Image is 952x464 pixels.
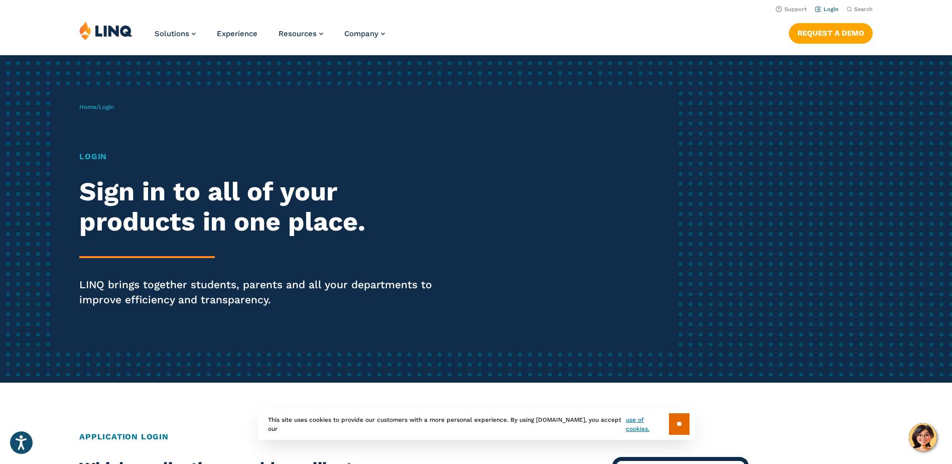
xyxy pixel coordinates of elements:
[344,29,378,38] span: Company
[279,29,317,38] span: Resources
[99,103,114,110] span: Login
[847,6,873,13] button: Open Search Bar
[79,103,96,110] a: Home
[344,29,385,38] a: Company
[279,29,323,38] a: Resources
[79,103,114,110] span: /
[909,423,937,451] button: Hello, have a question? Let’s chat.
[789,23,873,43] a: Request a Demo
[79,277,446,307] p: LINQ brings together students, parents and all your departments to improve efficiency and transpa...
[155,21,385,54] nav: Primary Navigation
[626,415,668,433] a: use of cookies.
[79,21,132,40] img: LINQ | K‑12 Software
[854,6,873,13] span: Search
[155,29,196,38] a: Solutions
[217,29,257,38] a: Experience
[776,6,807,13] a: Support
[258,408,695,440] div: This site uses cookies to provide our customers with a more personal experience. By using [DOMAIN...
[815,6,839,13] a: Login
[79,177,446,237] h2: Sign in to all of your products in one place.
[155,29,189,38] span: Solutions
[79,151,446,163] h1: Login
[789,21,873,43] nav: Button Navigation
